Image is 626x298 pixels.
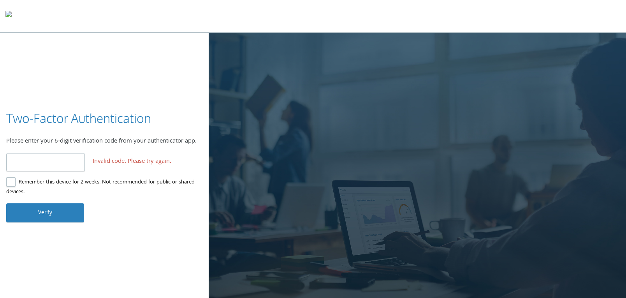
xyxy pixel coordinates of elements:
label: Remember this device for 2 weeks. Not recommended for public or shared devices. [6,178,196,197]
div: Please enter your 6-digit verification code from your authenticator app. [6,137,202,147]
span: Invalid code. Please try again. [93,157,171,167]
h3: Two-Factor Authentication [6,110,151,127]
img: todyl-logo-dark.svg [5,8,12,24]
button: Verify [6,203,84,222]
